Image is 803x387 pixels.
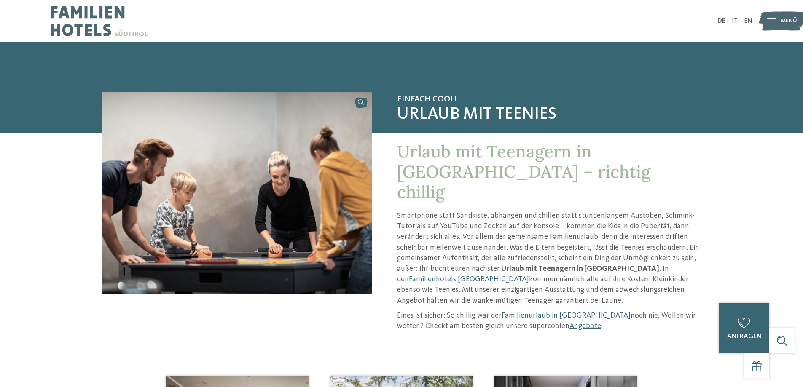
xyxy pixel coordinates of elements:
a: EN [744,18,752,24]
strong: Urlaub mit Teenagern in [GEOGRAPHIC_DATA] [501,265,659,272]
span: Urlaub mit Teenies [397,104,701,125]
img: Urlaub mit Teenagern in Südtirol geplant? [102,92,372,294]
p: Smartphone statt Sandkiste, abhängen und chillen statt stundenlangem Austoben, Schmink-Tutorials ... [397,211,701,306]
a: DE [717,18,725,24]
a: Familienurlaub in [GEOGRAPHIC_DATA] [502,312,631,319]
span: Urlaub mit Teenagern in [GEOGRAPHIC_DATA] – richtig chillig [397,141,650,203]
a: Angebote [569,322,601,330]
a: anfragen [719,303,769,353]
span: anfragen [727,333,761,340]
span: Einfach cool! [397,94,701,104]
p: Eines ist sicher: So chillig war der noch nie. Wollen wir wetten? Checkt am besten gleich unsere ... [397,310,701,331]
a: Familienhotels [GEOGRAPHIC_DATA] [409,275,529,283]
span: Menü [781,17,797,25]
a: IT [732,18,738,24]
